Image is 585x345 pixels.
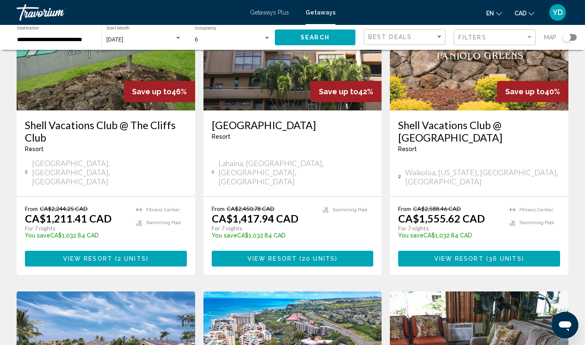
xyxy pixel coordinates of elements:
span: Resort [398,146,417,152]
span: Swimming Pool [519,220,554,225]
a: Shell Vacations Club @ [GEOGRAPHIC_DATA] [398,119,560,144]
button: View Resort(36 units) [398,251,560,266]
span: Best Deals [368,34,412,40]
iframe: Button to launch messaging window [552,312,578,338]
button: Change currency [514,7,534,19]
button: View Resort(20 units) [212,251,374,266]
p: For 7 nights [25,225,128,232]
span: Lahaina, [GEOGRAPHIC_DATA], [GEOGRAPHIC_DATA], [GEOGRAPHIC_DATA] [218,159,374,186]
span: 20 units [302,256,335,262]
span: ( ) [297,256,338,262]
span: ( ) [484,256,524,262]
div: 46% [124,81,195,102]
p: For 7 nights [212,225,315,232]
span: Swimming Pool [146,220,181,225]
p: CA$1,211.41 CAD [25,212,112,225]
p: CA$1,032.84 CAD [25,232,128,239]
span: Filters [458,34,487,41]
p: CA$1,032.84 CAD [398,232,501,239]
span: Resort [212,133,230,140]
span: en [486,10,494,17]
span: YD [553,8,563,17]
span: From [212,205,225,212]
span: You save [398,232,423,239]
p: CA$1,417.94 CAD [212,212,299,225]
div: 42% [311,81,382,102]
p: For 7 nights [398,225,501,232]
span: View Resort [63,256,113,262]
span: ( ) [113,256,149,262]
button: View Resort(2 units) [25,251,187,266]
span: You save [25,232,50,239]
span: Save up to [132,87,171,96]
span: From [398,205,411,212]
button: Filter [454,29,536,46]
a: Shell Vacations Club @ The Cliffs Club [25,119,187,144]
mat-select: Sort by [368,34,443,41]
span: CA$2,588.46 CAD [413,205,461,212]
span: Resort [25,146,44,152]
span: CAD [514,10,526,17]
a: Travorium [17,4,242,21]
span: 2 units [117,256,146,262]
span: 6 [195,36,198,43]
span: CA$2,244.25 CAD [40,205,88,212]
span: [DATE] [106,36,123,43]
span: View Resort [247,256,297,262]
span: CA$2,450.78 CAD [227,205,274,212]
button: Change language [486,7,502,19]
button: Search [275,29,355,45]
span: 36 units [489,256,522,262]
span: Fitness Center [519,207,553,213]
span: Map [544,32,556,43]
span: Fitness Center [146,207,180,213]
p: CA$1,555.62 CAD [398,212,485,225]
span: Search [301,34,330,41]
span: You save [212,232,237,239]
span: [GEOGRAPHIC_DATA], [GEOGRAPHIC_DATA], [GEOGRAPHIC_DATA] [32,159,187,186]
p: CA$1,032.84 CAD [212,232,315,239]
div: 40% [497,81,568,102]
span: From [25,205,38,212]
span: Waikoloa, [US_STATE], [GEOGRAPHIC_DATA], [GEOGRAPHIC_DATA] [405,168,560,186]
span: Save up to [505,87,545,96]
span: Swimming Pool [333,207,367,213]
span: View Resort [434,256,484,262]
span: Save up to [319,87,358,96]
button: User Menu [547,4,568,21]
a: Getaways Plus [250,9,289,16]
a: [GEOGRAPHIC_DATA] [212,119,374,131]
a: Getaways [306,9,335,16]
